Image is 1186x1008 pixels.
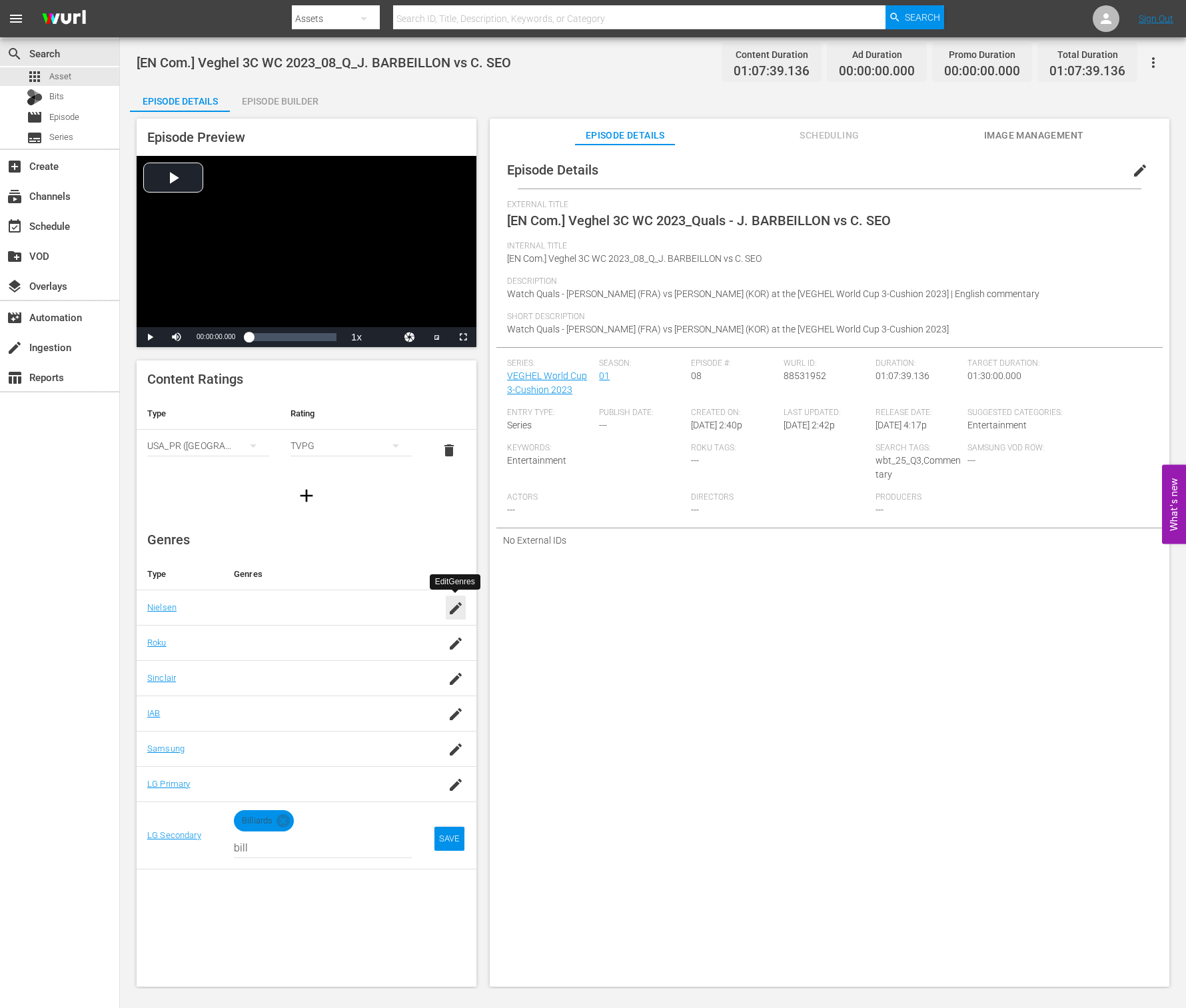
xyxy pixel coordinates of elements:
[967,455,975,466] span: ---
[7,249,23,264] span: VOD
[507,504,515,515] span: ---
[507,358,592,369] span: Series:
[163,327,190,347] button: Mute
[599,358,684,369] span: Season:
[7,189,23,205] span: Channels
[507,370,587,395] a: VEGHEL World Cup 3-Cushion 2023
[691,370,702,381] span: 08
[691,408,776,418] span: Created On:
[147,602,177,612] a: Nielsen
[137,398,476,471] table: simple table
[147,830,201,840] a: LG Secondary
[441,442,457,458] span: delete
[137,156,476,347] div: Video Player
[280,398,423,430] th: Rating
[876,370,929,381] span: 01:07:39.136
[507,324,949,334] span: Watch Quals - [PERSON_NAME] (FRA) vs [PERSON_NAME] (KOR) at the [VEGHEL World Cup 3-Cushion 2023]
[886,5,944,29] button: Search
[433,434,465,466] button: delete
[839,45,915,64] div: Ad Duration
[944,64,1020,79] span: 00:00:00.000
[784,358,869,369] span: Wurl ID:
[734,45,810,64] div: Content Duration
[197,333,235,340] span: 00:00:00.000
[27,130,43,146] span: Series
[147,779,190,789] a: LG Primary
[507,420,532,430] span: Series
[147,708,160,718] a: IAB
[784,408,869,418] span: Last Updated:
[967,420,1027,430] span: Entertainment
[784,370,826,381] span: 88531952
[1132,163,1148,179] span: edit
[876,492,1053,503] span: Producers
[691,420,742,430] span: [DATE] 2:40p
[507,408,592,418] span: Entry Type:
[147,427,269,464] div: USA_PR ([GEOGRAPHIC_DATA])
[7,219,23,235] span: Schedule
[967,370,1021,381] span: 01:30:00.000
[496,528,1163,552] div: No External IDs
[32,3,96,35] img: ans4CAIJ8jUAAAAAAAAAAAAAAAAAAAAAAAAgQb4GAAAAAAAAAAAAAAAAAAAAAAAAJMjXAAAAAAAAAAAAAAAAAAAAAAAAgAT5G...
[435,576,475,588] div: Edit Genres
[691,504,699,515] span: ---
[147,673,176,683] a: Sinclair
[1049,45,1125,64] div: Total Duration
[147,532,190,548] span: Genres
[876,408,961,418] span: Release Date:
[343,327,370,347] button: Playback Rate
[137,398,280,430] th: Type
[130,85,230,117] div: Episode Details
[450,327,476,347] button: Fullscreen
[984,127,1084,144] span: Image Management
[7,370,23,386] span: Reports
[507,253,762,264] span: [EN Com.] Veghel 3C WC 2023_08_Q_J. BARBEILLON vs C. SEO
[967,408,1145,418] span: Suggested Categories:
[1049,64,1125,79] span: 01:07:39.136
[599,370,610,381] a: 01
[27,109,43,125] span: Episode
[230,85,330,112] button: Episode Builder
[876,443,961,454] span: Search Tags:
[7,46,23,62] span: Search
[507,312,1145,322] span: Short Description
[434,827,465,851] button: SAVE
[27,89,43,105] div: Bits
[691,358,776,369] span: Episode #:
[967,443,1053,454] span: Samsung VOD Row:
[147,129,245,145] span: Episode Preview
[599,420,607,430] span: ---
[230,85,330,117] div: Episode Builder
[876,504,884,515] span: ---
[234,810,281,831] span: Billiards
[8,11,24,27] span: menu
[223,558,422,590] th: Genres
[784,420,835,430] span: [DATE] 2:42p
[944,45,1020,64] div: Promo Duration
[137,558,223,590] th: Type
[130,85,230,112] button: Episode Details
[1124,155,1156,187] button: edit
[147,638,167,648] a: Roku
[876,358,961,369] span: Duration:
[423,327,450,347] button: Picture-in-Picture
[7,310,23,326] span: Automation
[7,278,23,294] span: Overlays
[249,333,336,341] div: Progress Bar
[507,276,1145,287] span: Description
[27,69,43,85] span: apps
[49,111,79,124] span: Episode
[780,127,880,144] span: Scheduling
[507,241,1145,252] span: Internal Title
[49,90,64,103] span: Bits
[507,455,566,466] span: Entertainment
[137,55,511,71] span: [EN Com.] Veghel 3C WC 2023_08_Q_J. BARBEILLON vs C. SEO
[967,358,1145,369] span: Target Duration:
[507,213,891,229] span: [EN Com.] Veghel 3C WC 2023_Quals - J. BARBEILLON vs C. SEO
[691,492,868,503] span: Directors
[147,371,243,387] span: Content Ratings
[1162,464,1186,544] button: Open Feedback Widget
[147,744,185,754] a: Samsung
[876,455,961,480] span: wbt_25_Q3,Commentary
